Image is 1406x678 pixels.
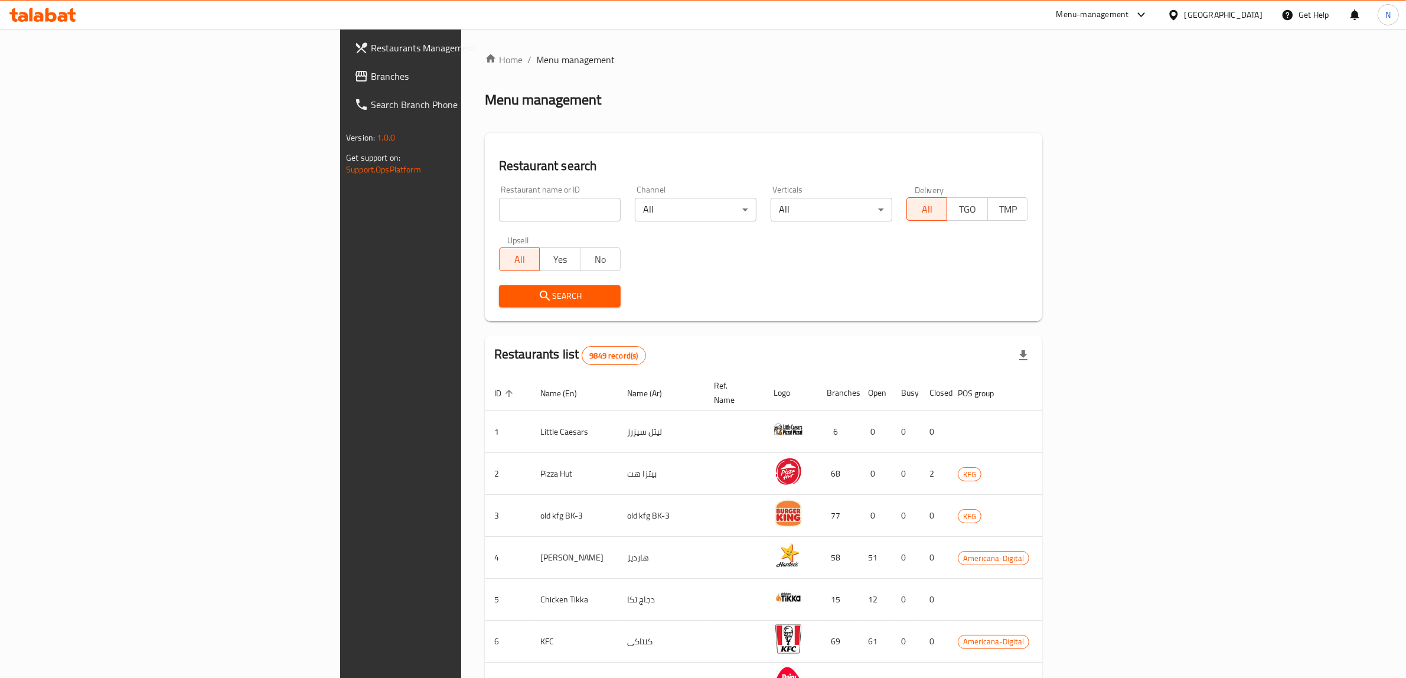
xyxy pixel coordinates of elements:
span: Name (En) [540,386,592,400]
span: Version: [346,130,375,145]
span: All [504,251,535,268]
span: Get support on: [346,150,400,165]
button: All [499,247,540,271]
img: old kfg BK-3 [774,498,803,528]
img: KFC [774,624,803,654]
a: Restaurants Management [345,34,575,62]
td: 0 [920,411,948,453]
span: KFG [958,510,981,523]
span: Search Branch Phone [371,97,566,112]
td: بيتزا هت [618,453,704,495]
td: 69 [817,621,859,663]
div: Export file [1009,341,1038,370]
td: 0 [920,495,948,537]
td: 0 [892,579,920,621]
button: Yes [539,247,580,271]
td: 0 [892,453,920,495]
td: 0 [892,621,920,663]
span: 1.0.0 [377,130,395,145]
a: Search Branch Phone [345,90,575,119]
span: N [1385,8,1391,21]
td: 58 [817,537,859,579]
th: Logo [764,375,817,411]
span: Branches [371,69,566,83]
td: 51 [859,537,892,579]
td: هارديز [618,537,704,579]
button: All [906,197,947,221]
h2: Restaurants list [494,345,646,365]
a: Support.OpsPlatform [346,162,421,177]
span: Americana-Digital [958,552,1029,565]
th: Branches [817,375,859,411]
td: 68 [817,453,859,495]
span: Americana-Digital [958,635,1029,648]
td: دجاج تكا [618,579,704,621]
img: Little Caesars [774,415,803,444]
td: 15 [817,579,859,621]
td: كنتاكى [618,621,704,663]
button: TMP [987,197,1028,221]
span: TGO [952,201,983,218]
input: Search for restaurant name or ID.. [499,198,621,221]
span: Yes [544,251,575,268]
span: POS group [958,386,1009,400]
td: ليتل سيزرز [618,411,704,453]
td: 0 [859,495,892,537]
div: Total records count [582,346,645,365]
h2: Menu management [485,90,601,109]
span: No [585,251,616,268]
button: No [580,247,621,271]
div: Menu-management [1056,8,1129,22]
td: old kfg BK-3 [618,495,704,537]
div: All [635,198,756,221]
span: 9849 record(s) [582,350,645,361]
div: [GEOGRAPHIC_DATA] [1185,8,1263,21]
td: 12 [859,579,892,621]
nav: breadcrumb [485,53,1042,67]
label: Upsell [507,236,529,244]
td: 0 [920,537,948,579]
img: Pizza Hut [774,457,803,486]
td: 0 [920,579,948,621]
div: All [771,198,892,221]
span: Restaurants Management [371,41,566,55]
td: 0 [859,453,892,495]
th: Open [859,375,892,411]
span: Search [508,289,611,304]
span: KFG [958,468,981,481]
td: 0 [892,411,920,453]
img: Hardee's [774,540,803,570]
h2: Restaurant search [499,157,1028,175]
a: Branches [345,62,575,90]
span: Ref. Name [714,379,750,407]
img: Chicken Tikka [774,582,803,612]
td: 0 [892,537,920,579]
th: Busy [892,375,920,411]
span: Menu management [536,53,615,67]
th: Closed [920,375,948,411]
td: 0 [892,495,920,537]
td: 2 [920,453,948,495]
td: 61 [859,621,892,663]
td: 0 [920,621,948,663]
td: 6 [817,411,859,453]
span: TMP [993,201,1023,218]
button: Search [499,285,621,307]
label: Delivery [915,185,944,194]
td: 0 [859,411,892,453]
span: ID [494,386,517,400]
span: Name (Ar) [627,386,677,400]
button: TGO [947,197,987,221]
span: All [912,201,942,218]
td: 77 [817,495,859,537]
